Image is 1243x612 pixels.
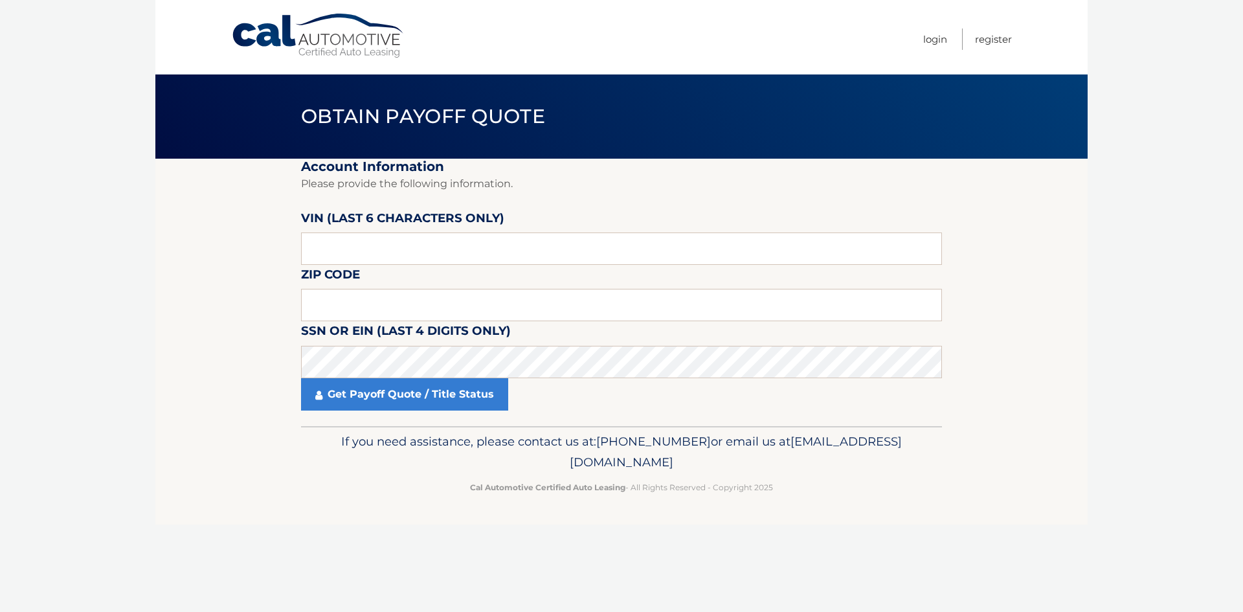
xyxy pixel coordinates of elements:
p: If you need assistance, please contact us at: or email us at [309,431,934,473]
span: [PHONE_NUMBER] [596,434,711,449]
a: Get Payoff Quote / Title Status [301,378,508,411]
span: Obtain Payoff Quote [301,104,545,128]
p: Please provide the following information. [301,175,942,193]
a: Cal Automotive [231,13,406,59]
strong: Cal Automotive Certified Auto Leasing [470,482,625,492]
p: - All Rights Reserved - Copyright 2025 [309,481,934,494]
h2: Account Information [301,159,942,175]
label: Zip Code [301,265,360,289]
label: VIN (last 6 characters only) [301,209,504,232]
a: Login [923,28,947,50]
a: Register [975,28,1012,50]
label: SSN or EIN (last 4 digits only) [301,321,511,345]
